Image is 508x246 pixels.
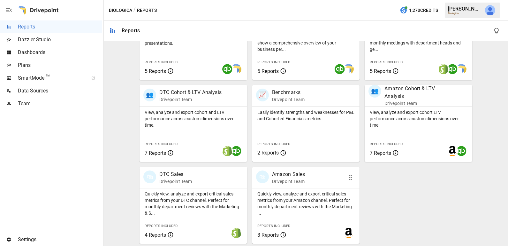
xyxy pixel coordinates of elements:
[344,64,354,74] img: smart model
[18,74,84,82] span: SmartModel
[145,142,178,146] span: Reports Included
[109,6,132,14] button: Biologica
[256,171,269,183] div: 🛍
[222,146,232,156] img: shopify
[222,64,232,74] img: quickbooks
[257,68,279,74] span: 5 Reports
[159,89,222,96] p: DTC Cohort & LTV Analysis
[143,171,156,183] div: 🛍
[438,64,449,74] img: shopify
[272,171,305,178] p: Amazon Sales
[145,60,178,64] span: Reports Included
[143,89,156,101] div: 👥
[145,191,242,216] p: Quickly view, analyze and export critical sales metrics from your DTC channel. Perfect for monthl...
[257,142,290,146] span: Reports Included
[447,146,458,156] img: amazon
[257,224,290,228] span: Reports Included
[18,87,102,95] span: Data Sources
[122,28,140,34] div: Reports
[18,49,102,56] span: Dashboards
[448,6,481,12] div: [PERSON_NAME]
[370,150,391,156] span: 7 Reports
[145,109,242,128] p: View, analyze and export cohort and LTV performance across custom dimensions over time.
[368,85,381,98] div: 👥
[384,100,451,107] p: Drivepoint Team
[448,12,481,15] div: Biologica
[257,150,279,156] span: 2 Reports
[257,232,279,238] span: 3 Reports
[18,100,102,107] span: Team
[481,1,499,19] button: Julie Wilton
[272,178,305,185] p: Drivepoint Team
[18,36,102,44] span: Dazzler Studio
[18,61,102,69] span: Plans
[18,236,102,243] span: Settings
[272,96,305,103] p: Drivepoint Team
[370,142,403,146] span: Reports Included
[456,146,466,156] img: quickbooks
[370,60,403,64] span: Reports Included
[384,85,451,100] p: Amazon Cohort & LTV Analysis
[272,89,305,96] p: Benchmarks
[231,64,241,74] img: smart model
[46,73,50,81] span: ™
[145,68,166,74] span: 5 Reports
[231,228,241,238] img: shopify
[257,60,290,64] span: Reports Included
[485,5,495,15] img: Julie Wilton
[231,146,241,156] img: quickbooks
[18,23,102,31] span: Reports
[335,64,345,74] img: quickbooks
[257,191,355,216] p: Quickly view, analyze and export critical sales metrics from your Amazon channel. Perfect for mon...
[256,89,269,101] div: 📈
[133,6,136,14] div: /
[159,171,192,178] p: DTC Sales
[159,178,192,185] p: Drivepoint Team
[145,150,166,156] span: 7 Reports
[456,64,466,74] img: smart model
[257,109,355,122] p: Easily identify strengths and weaknesses for P&L and Cohorted Financials metrics.
[145,232,166,238] span: 4 Reports
[397,4,441,16] button: 1,270Credits
[159,96,222,103] p: Drivepoint Team
[344,228,354,238] img: amazon
[145,224,178,228] span: Reports Included
[370,109,467,128] p: View, analyze and export cohort LTV performance across custom dimensions over time.
[447,64,458,74] img: quickbooks
[370,68,391,74] span: 5 Reports
[409,6,438,14] span: 1,270 Credits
